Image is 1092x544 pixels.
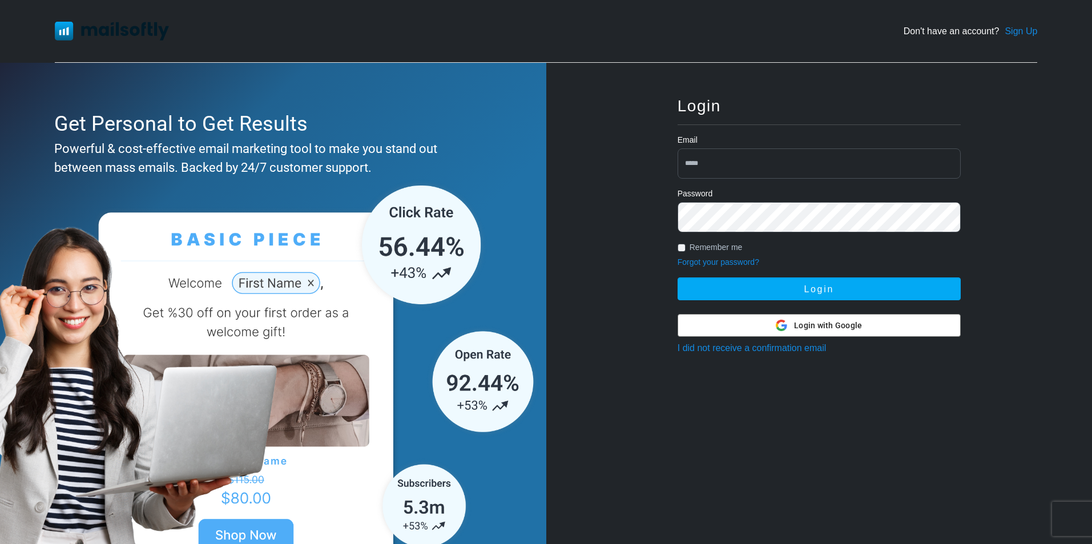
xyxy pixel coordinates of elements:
label: Password [678,188,712,200]
div: Don't have an account? [904,25,1038,38]
a: I did not receive a confirmation email [678,343,827,353]
button: Login with Google [678,314,961,337]
div: Powerful & cost-effective email marketing tool to make you stand out between mass emails. Backed ... [54,139,486,177]
div: Get Personal to Get Results [54,108,486,139]
img: Mailsoftly [55,22,169,40]
label: Email [678,134,698,146]
span: Login with Google [794,320,862,332]
button: Login [678,277,961,300]
a: Forgot your password? [678,257,759,267]
label: Remember me [690,241,743,253]
a: Sign Up [1005,25,1037,38]
span: Login [678,97,721,115]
